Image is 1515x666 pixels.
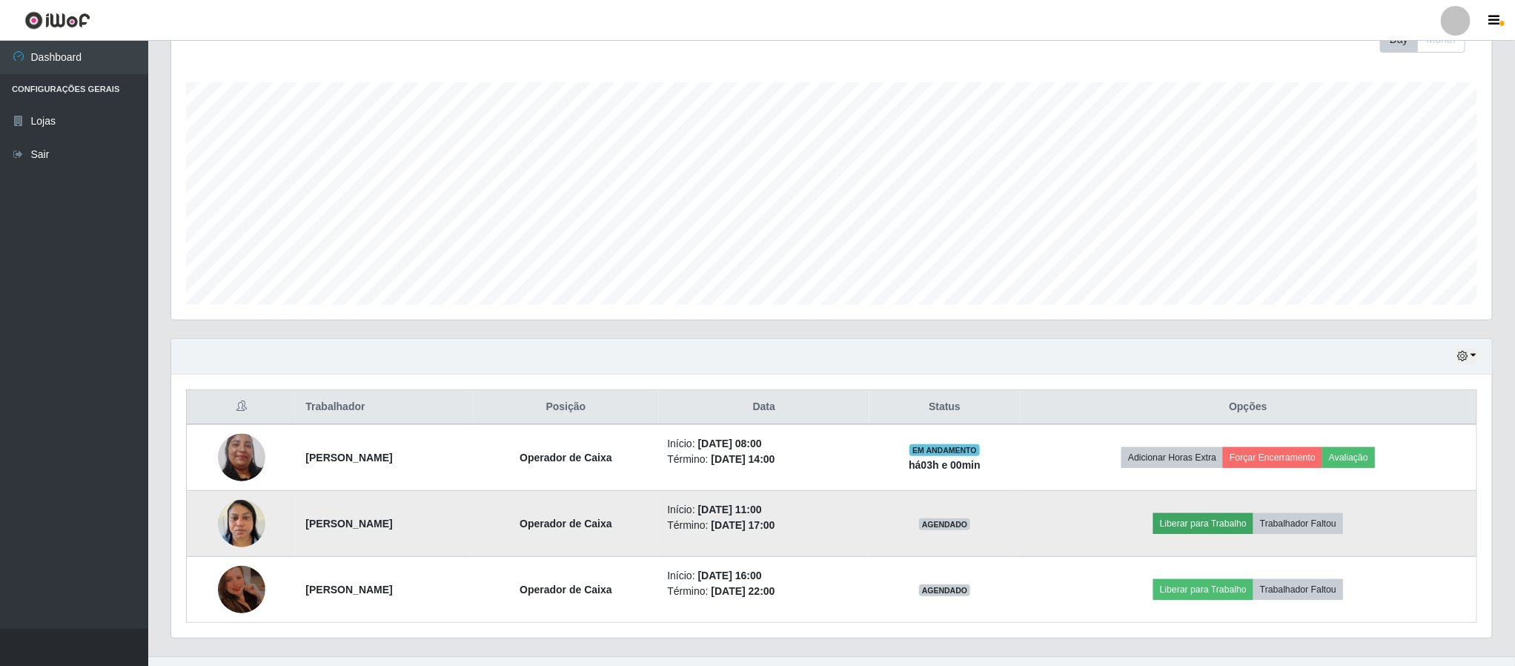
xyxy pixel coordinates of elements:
button: Liberar para Trabalho [1153,513,1253,534]
button: Trabalhador Faltou [1253,513,1343,534]
th: Opções [1020,390,1477,425]
time: [DATE] 17:00 [712,519,775,531]
strong: Operador de Caixa [520,518,612,530]
strong: [PERSON_NAME] [305,518,392,530]
button: Adicionar Horas Extra [1121,447,1223,468]
span: AGENDADO [919,518,971,530]
img: CoreUI Logo [24,11,90,30]
span: EM ANDAMENTO [909,444,980,456]
time: [DATE] 22:00 [712,585,775,597]
strong: há 03 h e 00 min [909,459,981,471]
img: 1754146149925.jpeg [218,492,265,555]
span: AGENDADO [919,584,971,596]
strong: Operador de Caixa [520,584,612,596]
strong: Operador de Caixa [520,452,612,464]
li: Início: [667,568,861,584]
time: [DATE] 14:00 [712,453,775,465]
li: Término: [667,518,861,533]
time: [DATE] 08:00 [698,438,762,449]
img: 1701346720849.jpeg [218,407,265,507]
button: Forçar Encerramento [1223,447,1322,468]
th: Posição [474,390,659,425]
img: 1745616854456.jpeg [218,558,265,621]
li: Início: [667,436,861,452]
strong: [PERSON_NAME] [305,452,392,464]
li: Início: [667,502,861,518]
th: Trabalhador [296,390,473,425]
button: Trabalhador Faltou [1253,579,1343,600]
li: Término: [667,452,861,467]
button: Avaliação [1322,447,1375,468]
strong: [PERSON_NAME] [305,584,392,596]
th: Status [869,390,1020,425]
li: Término: [667,584,861,599]
time: [DATE] 11:00 [698,504,762,515]
th: Data [658,390,869,425]
button: Liberar para Trabalho [1153,579,1253,600]
time: [DATE] 16:00 [698,570,762,581]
